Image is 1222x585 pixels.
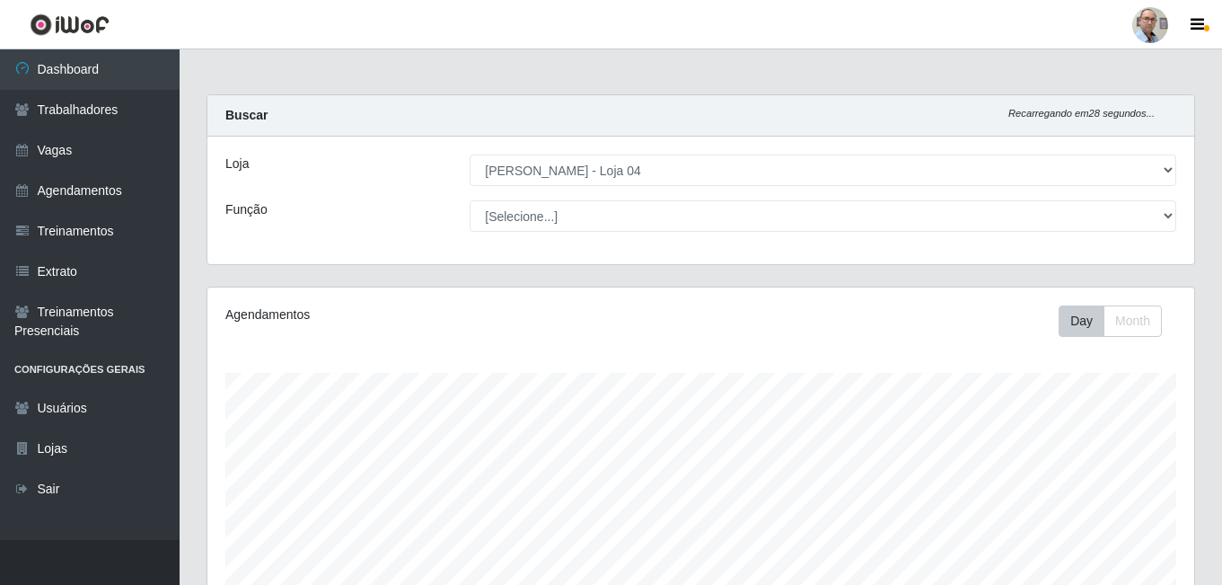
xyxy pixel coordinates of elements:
[1059,306,1162,337] div: First group
[225,155,249,173] label: Loja
[1059,306,1104,337] button: Day
[225,108,268,122] strong: Buscar
[225,306,606,324] div: Agendamentos
[1103,306,1162,337] button: Month
[1008,108,1155,119] i: Recarregando em 28 segundos...
[225,200,268,219] label: Função
[1059,306,1176,337] div: Toolbar with button groups
[30,13,110,36] img: CoreUI Logo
